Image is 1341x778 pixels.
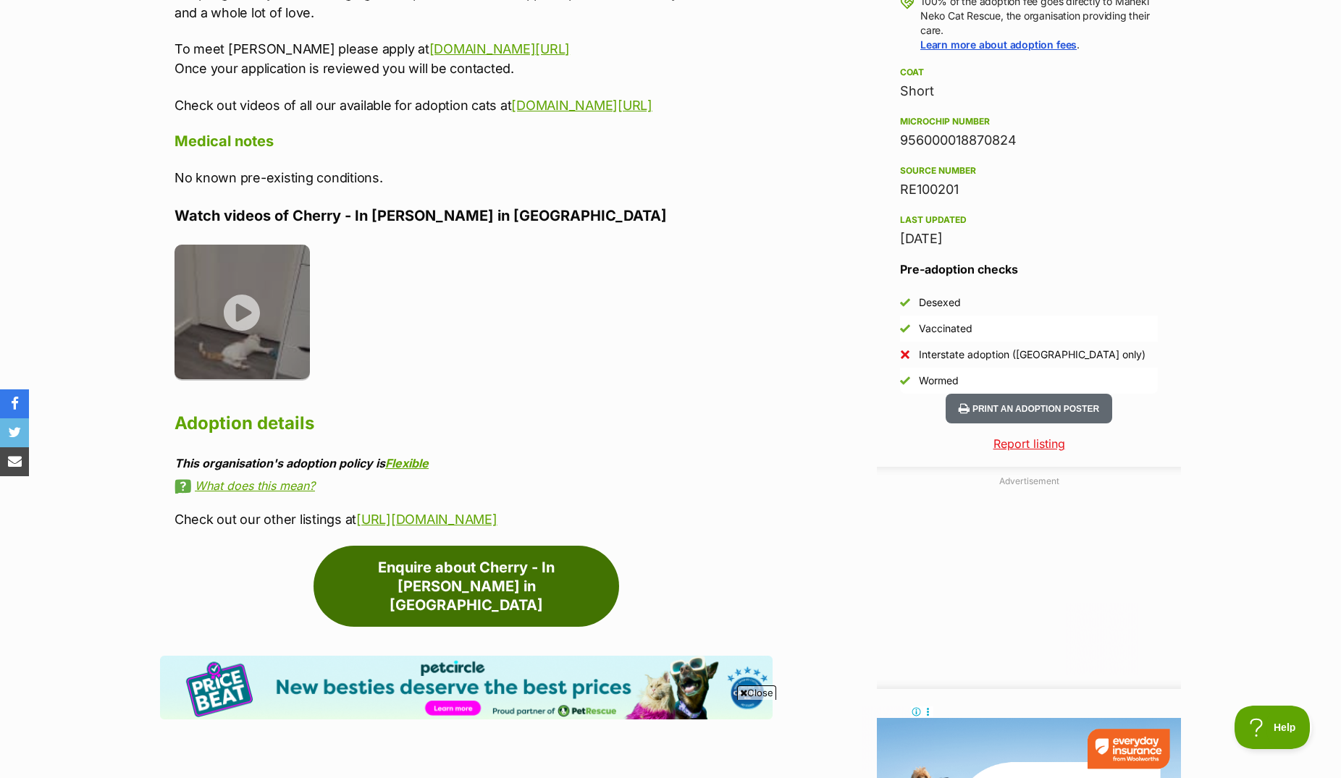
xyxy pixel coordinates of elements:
h3: Pre-adoption checks [900,261,1158,278]
a: [DOMAIN_NAME][URL] [429,41,570,56]
div: Microchip number [900,116,1158,127]
div: RE100201 [900,179,1158,200]
p: Check out videos of all our available for adoption cats at [175,96,773,115]
p: Check out our other listings at [175,509,773,529]
div: Source number [900,165,1158,177]
p: To meet [PERSON_NAME] please apply at Once your application is reviewed you will be contacted. [175,39,773,78]
h4: Medical notes [175,132,773,151]
img: No [900,350,910,360]
img: Yes [900,297,910,308]
img: wljvgbwdupocnurh0f7k.jpg [175,245,310,380]
div: Vaccinated [919,321,972,336]
div: 956000018870824 [900,130,1158,151]
span: Close [737,685,776,700]
div: Last updated [900,214,1158,226]
button: Print an adoption poster [946,394,1112,423]
iframe: Advertisement [920,494,1138,675]
div: Advertisement [877,467,1181,689]
div: Wormed [919,373,959,388]
div: Coat [900,67,1158,78]
iframe: Help Scout Beacon - Open [1235,706,1312,749]
div: Desexed [919,295,961,310]
div: Short [900,81,1158,101]
img: Pet Circle promo banner [160,656,773,719]
a: What does this mean? [175,479,773,492]
img: Yes [900,376,910,386]
a: [DOMAIN_NAME][URL] [511,98,652,113]
div: [DATE] [900,229,1158,249]
iframe: Advertisement [407,706,934,771]
a: Report listing [877,435,1181,452]
a: [URL][DOMAIN_NAME] [356,512,497,527]
h2: Adoption details [175,407,773,439]
div: This organisation's adoption policy is [175,457,773,470]
div: Interstate adoption ([GEOGRAPHIC_DATA] only) [919,347,1145,362]
a: Learn more about adoption fees [920,38,1077,51]
a: Enquire about Cherry - In [PERSON_NAME] in [GEOGRAPHIC_DATA] [314,546,619,627]
p: No known pre-existing conditions. [175,168,773,187]
a: Flexible [385,456,429,470]
img: Yes [900,324,910,334]
h4: Watch videos of Cherry - In [PERSON_NAME] in [GEOGRAPHIC_DATA] [175,206,773,225]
